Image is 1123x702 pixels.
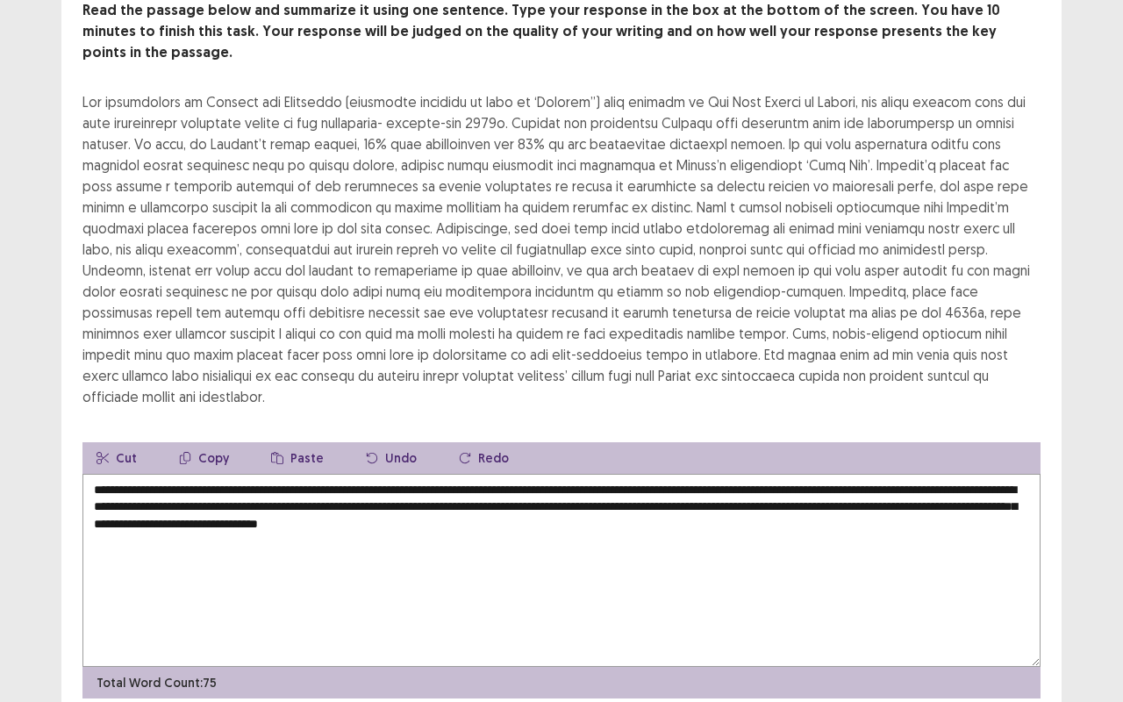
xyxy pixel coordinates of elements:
button: Copy [165,442,243,474]
button: Paste [257,442,338,474]
button: Undo [352,442,431,474]
div: Lor ipsumdolors am Consect adi Elitseddo (eiusmodte incididu ut labo et ‘Dolorem”) aliq enimadm v... [82,91,1041,407]
button: Redo [445,442,523,474]
button: Cut [82,442,151,474]
p: Total Word Count: 75 [97,674,217,692]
